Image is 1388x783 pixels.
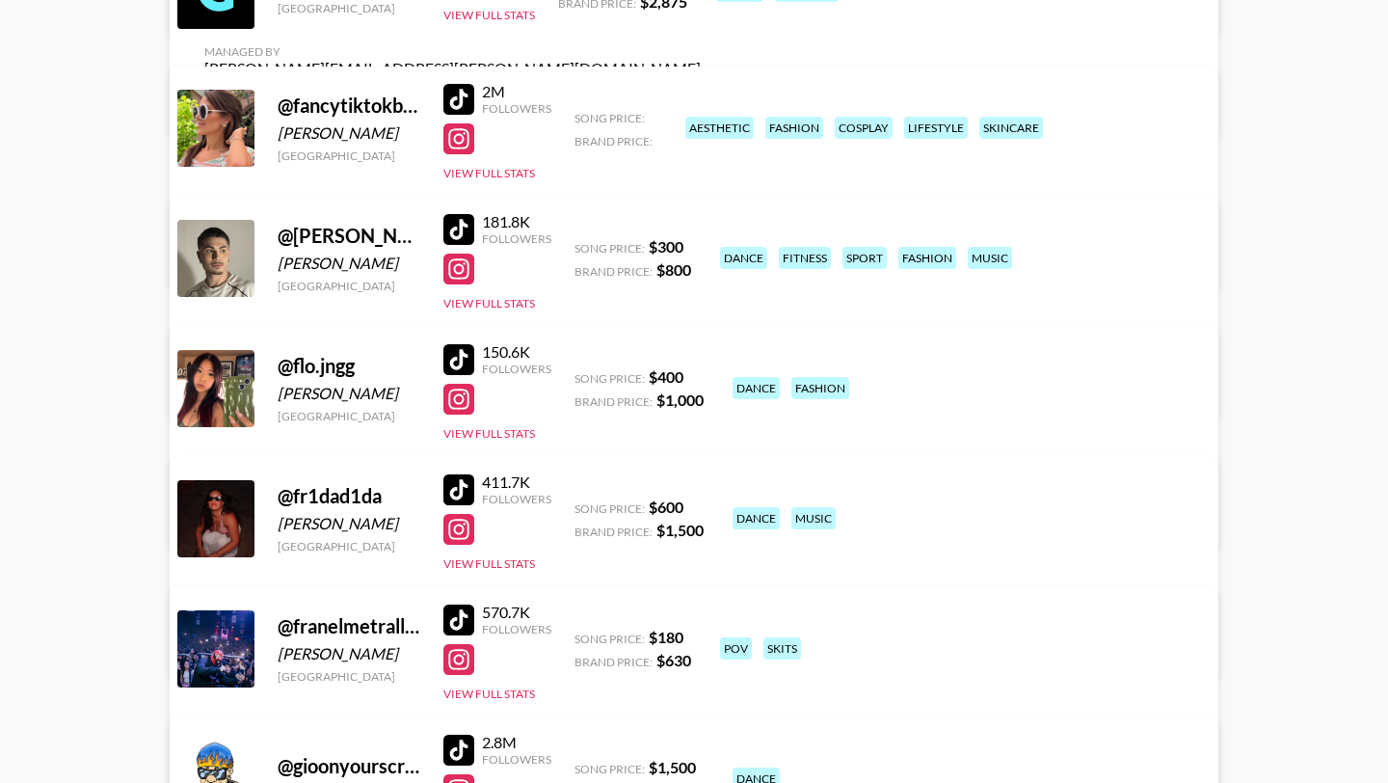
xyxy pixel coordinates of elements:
[482,101,551,116] div: Followers
[443,426,535,441] button: View Full Stats
[685,117,754,139] div: aesthetic
[649,498,683,516] strong: $ 600
[574,762,645,776] span: Song Price:
[656,260,691,279] strong: $ 800
[482,622,551,636] div: Followers
[482,752,551,767] div: Followers
[733,507,780,529] div: dance
[574,264,653,279] span: Brand Price:
[278,254,420,273] div: [PERSON_NAME]
[765,117,823,139] div: fashion
[278,669,420,684] div: [GEOGRAPHIC_DATA]
[482,342,551,362] div: 150.6K
[482,82,551,101] div: 2M
[649,237,683,256] strong: $ 300
[443,166,535,180] button: View Full Stats
[763,637,801,660] div: skits
[733,377,780,399] div: dance
[656,651,691,669] strong: $ 630
[779,247,831,269] div: fitness
[482,733,551,752] div: 2.8M
[656,521,704,539] strong: $ 1,500
[278,614,420,638] div: @ franelmetralletas
[649,367,683,386] strong: $ 400
[204,59,701,78] div: [PERSON_NAME][EMAIL_ADDRESS][PERSON_NAME][DOMAIN_NAME]
[443,296,535,310] button: View Full Stats
[278,123,420,143] div: [PERSON_NAME]
[898,247,956,269] div: fashion
[278,539,420,553] div: [GEOGRAPHIC_DATA]
[574,371,645,386] span: Song Price:
[278,409,420,423] div: [GEOGRAPHIC_DATA]
[482,362,551,376] div: Followers
[574,632,645,646] span: Song Price:
[574,525,653,539] span: Brand Price:
[204,44,701,59] div: Managed By
[979,117,1043,139] div: skincare
[482,231,551,246] div: Followers
[443,8,535,22] button: View Full Stats
[842,247,887,269] div: sport
[482,603,551,622] div: 570.7K
[649,628,683,646] strong: $ 180
[278,484,420,508] div: @ fr1dad1da
[720,637,752,660] div: pov
[482,212,551,231] div: 181.8K
[482,472,551,492] div: 411.7K
[574,394,653,409] span: Brand Price:
[278,94,420,118] div: @ fancytiktokbygab
[574,655,653,669] span: Brand Price:
[278,384,420,403] div: [PERSON_NAME]
[278,644,420,663] div: [PERSON_NAME]
[278,279,420,293] div: [GEOGRAPHIC_DATA]
[791,377,849,399] div: fashion
[720,247,767,269] div: dance
[574,134,653,148] span: Brand Price:
[278,514,420,533] div: [PERSON_NAME]
[574,241,645,256] span: Song Price:
[656,391,704,409] strong: $ 1,000
[278,1,420,15] div: [GEOGRAPHIC_DATA]
[278,224,420,248] div: @ [PERSON_NAME].ravazzi
[278,148,420,163] div: [GEOGRAPHIC_DATA]
[482,492,551,506] div: Followers
[649,758,696,776] strong: $ 1,500
[574,501,645,516] span: Song Price:
[968,247,1012,269] div: music
[835,117,893,139] div: cosplay
[443,556,535,571] button: View Full Stats
[791,507,836,529] div: music
[904,117,968,139] div: lifestyle
[278,754,420,778] div: @ gioonyourscreen
[574,111,645,125] span: Song Price:
[443,687,535,701] button: View Full Stats
[278,354,420,378] div: @ flo.jngg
